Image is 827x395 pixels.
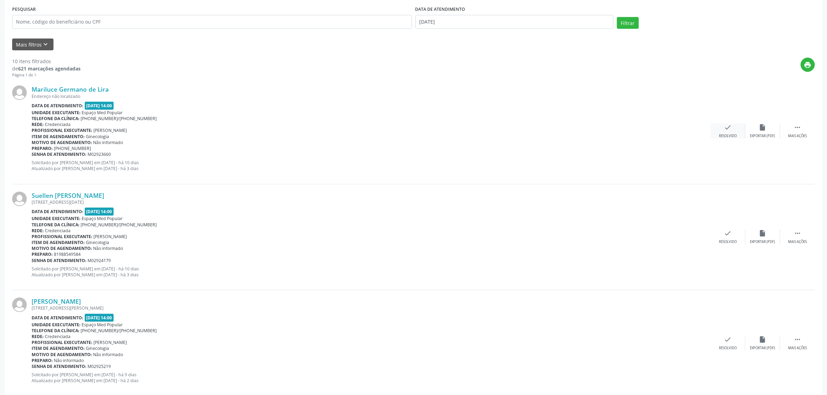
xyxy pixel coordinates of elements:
i: insert_drive_file [759,124,767,131]
i: insert_drive_file [759,336,767,343]
i: print [804,61,812,69]
span: [DATE] 14:00 [85,102,114,110]
span: [PERSON_NAME] [94,234,127,239]
a: Mariluce Germano de Lira [32,85,109,93]
button: print [801,58,815,72]
p: Solicitado por [PERSON_NAME] em [DATE] - há 10 dias Atualizado por [PERSON_NAME] em [DATE] - há 3... [32,160,711,171]
b: Rede: [32,334,44,339]
div: Mais ações [788,239,807,244]
b: Preparo: [32,358,53,363]
span: Ginecologia [86,134,109,140]
div: Mais ações [788,134,807,138]
div: Endereço não localizado [32,93,711,99]
b: Item de agendamento: [32,345,85,351]
input: Selecione um intervalo [415,15,613,29]
p: Solicitado por [PERSON_NAME] em [DATE] - há 10 dias Atualizado por [PERSON_NAME] em [DATE] - há 3... [32,266,711,278]
input: Nome, código do beneficiário ou CPF [12,15,412,29]
b: Senha de atendimento: [32,363,86,369]
i: insert_drive_file [759,229,767,237]
span: Não informado [93,352,123,358]
span: M02925219 [88,363,111,369]
div: Página 1 de 1 [12,72,81,78]
span: Ginecologia [86,345,109,351]
i: keyboard_arrow_down [42,41,50,48]
span: Credenciada [45,228,71,234]
div: Resolvido [719,239,737,244]
div: 10 itens filtrados [12,58,81,65]
i: check [724,124,732,131]
span: Espaço Med Popular [82,110,123,116]
a: Suellen [PERSON_NAME] [32,192,104,199]
span: [PERSON_NAME] [94,127,127,133]
i:  [794,336,801,343]
b: Preparo: [32,145,53,151]
b: Rede: [32,121,44,127]
b: Motivo de agendamento: [32,245,92,251]
span: 81988549584 [54,251,81,257]
span: Não informado [93,245,123,251]
i:  [794,229,801,237]
div: [STREET_ADDRESS][DATE] [32,199,711,205]
i: check [724,229,732,237]
b: Unidade executante: [32,216,81,221]
a: [PERSON_NAME] [32,297,81,305]
b: Data de atendimento: [32,315,83,321]
span: [PERSON_NAME] [94,339,127,345]
b: Telefone da clínica: [32,116,80,121]
b: Profissional executante: [32,127,92,133]
b: Data de atendimento: [32,209,83,215]
b: Motivo de agendamento: [32,352,92,358]
img: img [12,85,27,100]
span: [DATE] 14:00 [85,208,114,216]
span: Não informado [93,140,123,145]
span: Credenciada [45,121,71,127]
b: Senha de atendimento: [32,258,86,263]
span: [PHONE_NUMBER]/[PHONE_NUMBER] [81,222,157,228]
span: M02924179 [88,258,111,263]
div: Exportar (PDF) [750,134,775,138]
button: Mais filtroskeyboard_arrow_down [12,39,53,51]
div: Exportar (PDF) [750,239,775,244]
div: Mais ações [788,346,807,351]
b: Item de agendamento: [32,239,85,245]
b: Preparo: [32,251,53,257]
span: [PHONE_NUMBER]/[PHONE_NUMBER] [81,116,157,121]
span: [PHONE_NUMBER] [54,145,91,151]
span: Espaço Med Popular [82,322,123,328]
b: Unidade executante: [32,110,81,116]
div: Resolvido [719,346,737,351]
div: [STREET_ADDRESS][PERSON_NAME] [32,305,711,311]
b: Item de agendamento: [32,134,85,140]
b: Data de atendimento: [32,103,83,109]
span: [PHONE_NUMBER]/[PHONE_NUMBER] [81,328,157,334]
b: Profissional executante: [32,234,92,239]
b: Telefone da clínica: [32,222,80,228]
div: Resolvido [719,134,737,138]
b: Unidade executante: [32,322,81,328]
span: M02923660 [88,151,111,157]
div: Exportar (PDF) [750,346,775,351]
label: PESQUISAR [12,4,36,15]
span: Ginecologia [86,239,109,245]
b: Profissional executante: [32,339,92,345]
button: Filtrar [617,17,639,29]
b: Telefone da clínica: [32,328,80,334]
span: Credenciada [45,334,71,339]
p: Solicitado por [PERSON_NAME] em [DATE] - há 9 dias Atualizado por [PERSON_NAME] em [DATE] - há 2 ... [32,372,711,384]
div: de [12,65,81,72]
span: Não informado [54,358,84,363]
b: Rede: [32,228,44,234]
b: Senha de atendimento: [32,151,86,157]
label: DATA DE ATENDIMENTO [415,4,465,15]
span: Espaço Med Popular [82,216,123,221]
i:  [794,124,801,131]
img: img [12,192,27,206]
span: [DATE] 14:00 [85,314,114,322]
img: img [12,297,27,312]
i: check [724,336,732,343]
b: Motivo de agendamento: [32,140,92,145]
strong: 621 marcações agendadas [18,65,81,72]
